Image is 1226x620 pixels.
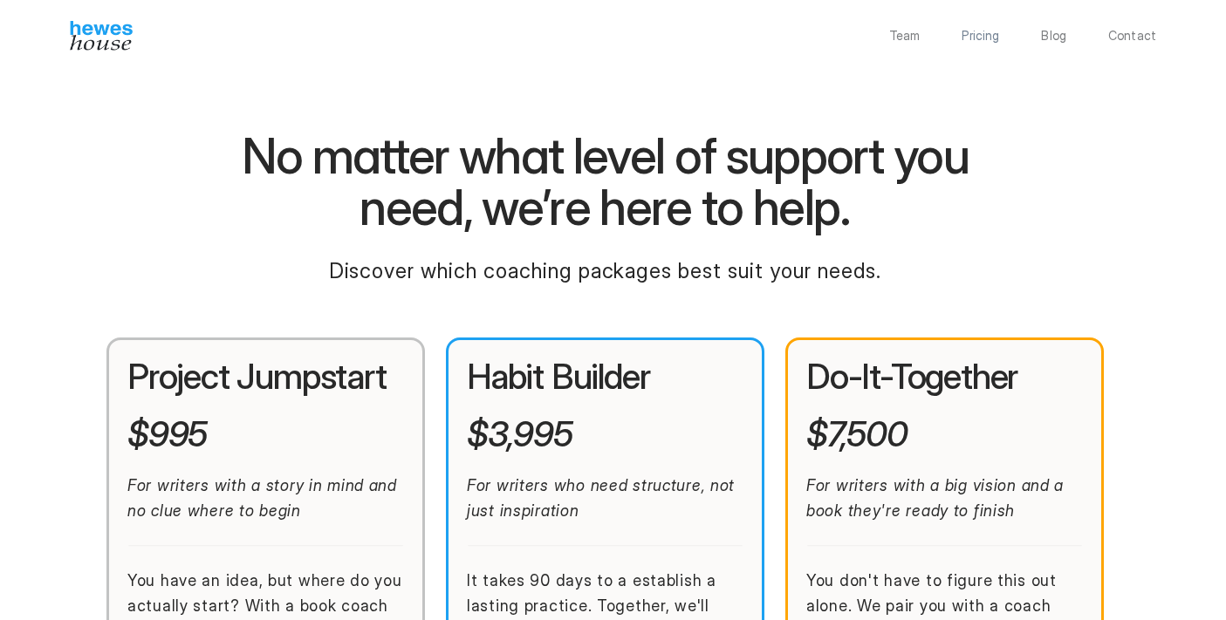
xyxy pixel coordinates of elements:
em: $995 [127,412,207,455]
a: Contact [1108,30,1156,42]
h1: No matter what level of support you need, we’re here to help. [191,131,1020,235]
a: Team [889,30,921,42]
h2: Do-It-Together [806,358,1083,395]
a: Blog [1041,30,1066,42]
img: Hewes House’s book coach services offer creative writing courses, writing class to learn differen... [70,21,133,51]
em: $3,995 [467,412,572,455]
em: For writers with a story in mind and no clue where to begin [127,476,402,520]
a: Pricing [962,30,999,42]
h2: Habit Builder [467,358,743,395]
em: For writers who need structure, not just inspiration [467,476,740,520]
em: $7,500 [806,412,908,455]
em: For writers with a big vision and a book they're ready to finish [806,476,1069,520]
h2: Project Jumpstart [127,358,404,395]
p: Discover which coaching packages best suit your needs. [300,255,911,288]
